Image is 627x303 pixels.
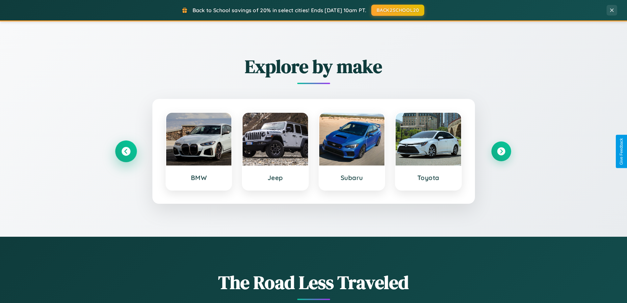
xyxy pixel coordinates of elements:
[173,174,225,182] h3: BMW
[619,138,624,165] div: Give Feedback
[371,5,424,16] button: BACK2SCHOOL20
[193,7,366,14] span: Back to School savings of 20% in select cities! Ends [DATE] 10am PT.
[402,174,455,182] h3: Toyota
[116,270,511,295] h1: The Road Less Traveled
[116,54,511,79] h2: Explore by make
[326,174,378,182] h3: Subaru
[249,174,301,182] h3: Jeep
